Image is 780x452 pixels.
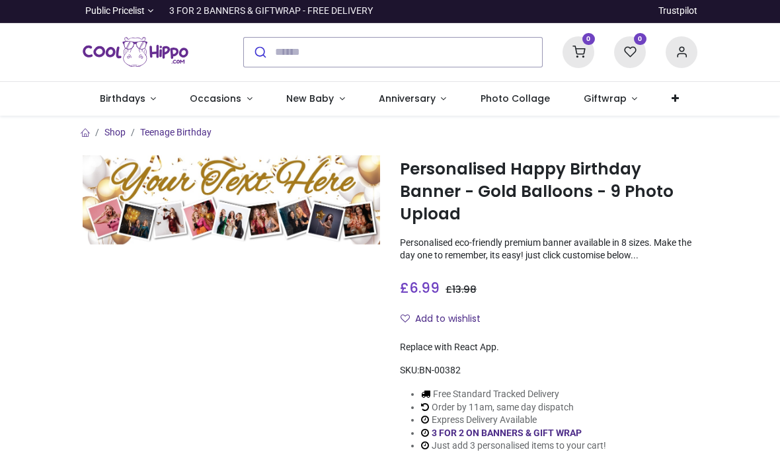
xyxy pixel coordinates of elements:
[190,92,241,105] span: Occasions
[421,414,606,427] li: Express Delivery Available
[83,34,188,71] img: Cool Hippo
[584,92,627,105] span: Giftwrap
[83,34,188,71] a: Logo of Cool Hippo
[85,5,145,18] span: Public Pricelist
[83,5,153,18] a: Public Pricelist
[446,283,477,296] span: £
[400,158,697,226] h1: Personalised Happy Birthday Banner - Gold Balloons - 9 Photo Upload
[634,33,646,46] sup: 0
[452,283,477,296] span: 13.98
[432,428,582,438] a: 3 FOR 2 ON BANNERS & GIFT WRAP
[419,365,461,375] span: BN-00382
[270,82,362,116] a: New Baby
[400,341,697,354] div: Replace with React App.
[104,127,126,137] a: Shop
[658,5,697,18] a: Trustpilot
[400,308,492,330] button: Add to wishlistAdd to wishlist
[614,46,646,56] a: 0
[379,92,436,105] span: Anniversary
[83,82,173,116] a: Birthdays
[286,92,334,105] span: New Baby
[401,314,410,323] i: Add to wishlist
[400,237,697,262] p: Personalised eco-friendly premium banner available in 8 sizes. Make the day one to remember, its ...
[173,82,270,116] a: Occasions
[100,92,145,105] span: Birthdays
[563,46,594,56] a: 0
[481,92,550,105] span: Photo Collage
[140,127,212,137] a: Teenage Birthday
[244,38,275,67] button: Submit
[582,33,595,46] sup: 0
[409,278,440,297] span: 6.99
[169,5,373,18] div: 3 FOR 2 BANNERS & GIFTWRAP - FREE DELIVERY
[566,82,654,116] a: Giftwrap
[421,401,606,414] li: Order by 11am, same day dispatch
[400,364,697,377] div: SKU:
[421,388,606,401] li: Free Standard Tracked Delivery
[362,82,463,116] a: Anniversary
[400,278,440,297] span: £
[83,155,380,245] img: Personalised Happy Birthday Banner - Gold Balloons - 9 Photo Upload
